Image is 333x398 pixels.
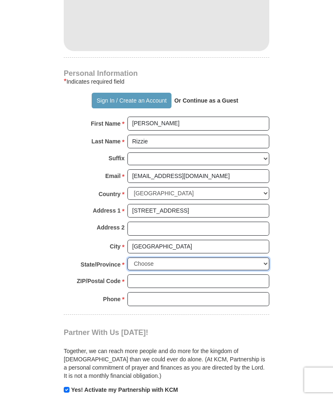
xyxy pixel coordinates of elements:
div: Indicates required field [64,77,269,87]
strong: Last Name [92,136,121,147]
button: Sign In / Create an Account [92,93,171,108]
strong: Or Continue as a Guest [174,97,238,104]
strong: State/Province [81,259,120,270]
strong: Address 1 [93,205,121,216]
strong: Email [105,170,120,182]
strong: ZIP/Postal Code [77,275,121,287]
strong: Address 2 [97,222,125,233]
p: Together, we can reach more people and do more for the kingdom of [DEMOGRAPHIC_DATA] than we coul... [64,347,269,380]
strong: Phone [103,293,121,305]
strong: Suffix [109,152,125,164]
strong: Yes! Activate my Partnership with KCM [71,386,178,393]
strong: First Name [91,118,120,129]
h4: Personal Information [64,70,269,77]
strong: City [110,241,120,252]
strong: Country [99,188,121,200]
span: Partner With Us [DATE]! [64,328,148,337]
